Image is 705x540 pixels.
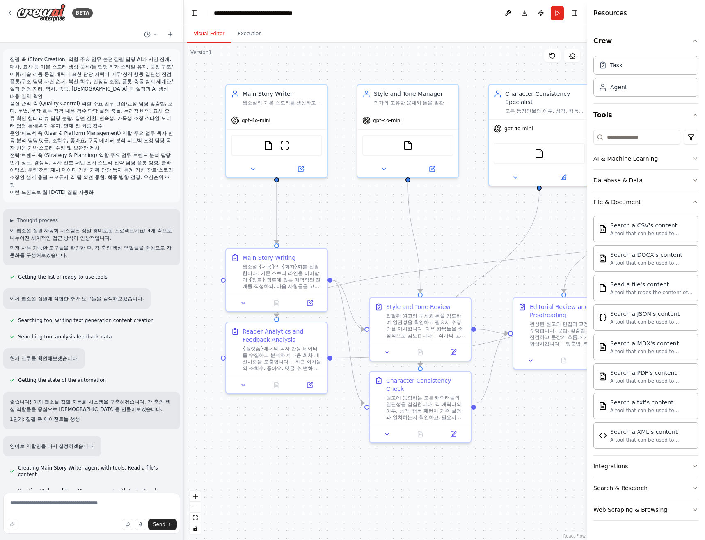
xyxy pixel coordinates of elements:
[18,488,174,501] span: Creating Style and Tone Manager agent with tools: Read a file's content
[593,154,658,163] div: AI & Machine Learning
[403,347,438,357] button: No output available
[610,289,693,296] div: A tool that reads the content of a file. To use this tool, provide a 'file_path' parameter with t...
[547,356,581,365] button: No output available
[610,348,693,355] div: A tool that can be used to semantic search a query from a MDX's content.
[610,83,627,91] div: Agent
[610,260,693,266] div: A tool that can be used to semantic search a query from a DOCX's content.
[610,339,693,347] div: Search a MDX's content
[277,164,324,174] button: Open in side panel
[153,521,165,528] span: Send
[272,182,281,243] g: Edge from 00d8b05a-430e-42f8-9f05-4062b01cf5b9 to a934f552-8de1-473b-a6bf-44d69b103155
[259,298,294,308] button: No output available
[10,398,174,413] p: 좋습니다! 이제 웹소설 집필 자동화 시스템을 구축하겠습니다. 각 축의 핵심 역할들을 중심으로 [DEMOGRAPHIC_DATA]을 만들어보겠습니다.
[141,29,160,39] button: Switch to previous chat
[599,225,607,233] img: CSVSearchTool
[513,297,615,370] div: Editorial Review and Proofreading완성된 원고의 편집과 교정 작업을 수행합니다. 문법, 맞춤법, 오타를 점검하고 문장의 흐름과 가독성을 향상시킵니다:...
[488,84,591,186] div: Character Consistency Specialist모든 등장인물의 어투, 성격, 행동 패턴의 일관성을 점검하고 관리합니다. 각 캐릭터의 고유한 특성과 성장 곡선을 추적...
[10,295,144,302] p: 이제 웹소설 집필에 적합한 추가 도구들을 검색해보겠습니다.
[599,284,607,292] img: FileReadTool
[386,395,466,421] div: 원고에 등장하는 모든 캐릭터들의 일관성을 점검합니다. 각 캐릭터의 어투, 성격, 행동 패턴이 기존 설정과 일치하는지 확인하고, 필요시 수정안을 제시합니다: - 주요 캐릭터들의...
[225,248,328,312] div: Main Story Writing웹소설 {제목}의 {회차}화를 집필합니다. 기존 스토리 라인을 이어받아 {장르} 장르에 맞는 매력적인 전개를 작성하되, 다음 사항들을 고려하여...
[530,321,609,347] div: 완성된 원고의 편집과 교정 작업을 수행합니다. 문법, 맞춤법, 오타를 점검하고 문장의 흐름과 가독성을 향상시킵니다: - 맞춤법, 띄어쓰기, 문법 오류 수정 - 문장 구조와 흐...
[403,141,413,150] img: FileReadTool
[243,254,295,262] div: Main Story Writing
[505,90,585,106] div: Character Consistency Specialist
[593,52,698,103] div: Crew
[593,8,627,18] h4: Resources
[593,499,698,520] button: Web Scraping & Browsing
[439,347,467,357] button: Open in side panel
[409,164,455,174] button: Open in side panel
[593,484,648,492] div: Search & Research
[593,191,698,213] button: File & Document
[599,431,607,440] img: XMLSearchTool
[243,327,322,344] div: Reader Analytics and Feedback Analysis
[189,7,200,19] button: Hide left sidebar
[18,274,108,280] span: Getting the list of ready-to-use tools
[593,29,698,52] button: Crew
[190,513,201,523] button: fit view
[404,182,424,293] g: Edge from d5dd09ca-1de1-400e-80e2-1245ba7c0572 to 11361da8-fdac-43d7-8c9c-d807572d7ed5
[369,297,472,361] div: Style and Tone Review집필된 원고의 문체와 톤을 검토하여 일관성을 확인하고 필요시 수정안을 제시합니다. 다음 항목들을 중점적으로 검토합니다: - 작가의 고유 ...
[10,56,174,100] li: 집필 축 (Story Creation) 역할 주요 업무 본편 집필 담당 AI가 사건 전개, 대사, 묘사 등 기본 스토리 생성 문체/톤 담당 작가 스타일 유지, 문장 구조/어휘...
[593,477,698,499] button: Search & Research
[504,125,533,132] span: gpt-4o-mini
[135,519,146,530] button: Click to speak your automation idea
[610,310,693,318] div: Search a JSON's content
[369,371,472,443] div: Character Consistency Check원고에 등장하는 모든 캐릭터들의 일관성을 점검합니다. 각 캐릭터의 어투, 성격, 행동 패턴이 기존 설정과 일치하는지 확인하고,...
[386,313,466,339] div: 집필된 원고의 문체와 톤을 검토하여 일관성을 확인하고 필요시 수정안을 제시합니다. 다음 항목들을 중점적으로 검토합니다: - 작가의 고유 문체 유지 여부 - {장르} 장르에 적...
[403,429,438,439] button: No output available
[10,217,14,224] span: ▶
[10,355,78,362] p: 현재 크루를 확인해보겠습니다.
[263,141,273,150] img: FileReadTool
[190,49,212,56] div: Version 1
[534,149,544,159] img: FileReadTool
[164,29,177,39] button: Start a new chat
[16,4,66,22] img: Logo
[610,280,693,288] div: Read a file's content
[280,141,290,150] img: ScrapeWebsiteTool
[357,84,459,178] div: Style and Tone Manager작가의 고유한 문체와 톤을 일관성 있게 유지하며, 문장 구조, 어휘 선택, 서술 리듬을 통일합니다. {장르} 장르의 특성에 맞는 문체적...
[374,90,453,98] div: Style and Tone Manager
[148,519,177,530] button: Send
[225,322,328,394] div: Reader Analytics and Feedback Analysis{플랫폼}에서의 독자 반응 데이터를 수집하고 분석하여 다음 회차 개선사항을 도출합니다: - 최근 회차들의 ...
[610,407,693,414] div: A tool that can be used to semantic search a query from a txt's content.
[374,100,453,106] div: 작가의 고유한 문체와 톤을 일관성 있게 유지하며, 문장 구조, 어휘 선택, 서술 리듬을 통일합니다. {장르} 장르의 특성에 맞는 문체적 특징을 강화하여 독자들에게 일관된 읽기...
[243,263,322,290] div: 웹소설 {제목}의 {회차}화를 집필합니다. 기존 스토리 라인을 이어받아 {장르} 장르에 맞는 매력적인 전개를 작성하되, 다음 사항들을 고려하여 작성합니다: - 기존 캐릭터들의...
[190,523,201,534] button: toggle interactivity
[295,298,324,308] button: Open in side panel
[593,506,667,514] div: Web Scraping & Browsing
[593,456,698,477] button: Integrations
[10,442,95,450] p: 영어로 역할명을 다시 설정하겠습니다.
[593,176,643,184] div: Database & Data
[10,188,174,196] p: 이런 느낌으로 웹 [DATE] 집필 자동화
[530,303,609,319] div: Editorial Review and Proofreading
[610,61,623,69] div: Task
[593,104,698,127] button: Tools
[599,402,607,410] img: TXTSearchTool
[593,198,641,206] div: File & Document
[187,25,231,43] button: Visual Editor
[593,170,698,191] button: Database & Data
[17,217,58,224] span: Thought process
[18,377,106,383] span: Getting the state of the automation
[332,276,364,407] g: Edge from a934f552-8de1-473b-a6bf-44d69b103155 to 3aa759c8-f1bb-48c7-9c39-f1413e64de24
[593,213,698,455] div: File & Document
[243,90,322,98] div: Main Story Writer
[610,251,693,259] div: Search a DOCX's content
[593,127,698,527] div: Tools
[560,182,675,293] g: Edge from 993f9f4a-c776-435c-a3c0-f861fed10be9 to 4177aa02-23a6-4088-a271-2beaef7cd303
[243,345,322,372] div: {플랫폼}에서의 독자 반응 데이터를 수집하고 분석하여 다음 회차 개선사항을 도출합니다: - 최근 회차들의 조회수, 좋아요, 댓글 수 변화 추이 분석 - 독자 댓글에서 긍정적/...
[599,343,607,351] img: MDXSearchTool
[540,172,586,182] button: Open in side panel
[386,303,451,311] div: Style and Tone Review
[18,317,154,324] span: Searching tool writing text generation content creation
[610,369,693,377] div: Search a PDF's content
[295,380,324,390] button: Open in side panel
[476,329,508,407] g: Edge from 3aa759c8-f1bb-48c7-9c39-f1413e64de24 to 4177aa02-23a6-4088-a271-2beaef7cd303
[332,276,364,334] g: Edge from a934f552-8de1-473b-a6bf-44d69b103155 to 11361da8-fdac-43d7-8c9c-d807572d7ed5
[7,519,18,530] button: Improve this prompt
[505,108,585,114] div: 모든 등장인물의 어투, 성격, 행동 패턴의 일관성을 점검하고 관리합니다. 각 캐릭터의 고유한 특성과 성장 곡선을 추적하여, 독자들이 캐릭터에게 몰입할 수 있도록 진정성 있는 ...
[190,491,201,534] div: React Flow controls
[373,117,402,124] span: gpt-4o-mini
